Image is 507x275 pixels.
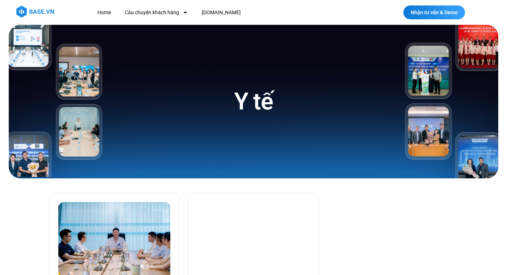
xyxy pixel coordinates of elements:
span: Nhận tư vấn & Demo [411,10,458,15]
a: [DOMAIN_NAME] [196,6,246,19]
a: Home [92,6,116,19]
a: Nhận tư vấn & Demo [403,5,465,19]
h1: Y tế [234,86,272,117]
a: Câu chuyện khách hàng [119,6,193,19]
nav: Menu [92,6,362,19]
